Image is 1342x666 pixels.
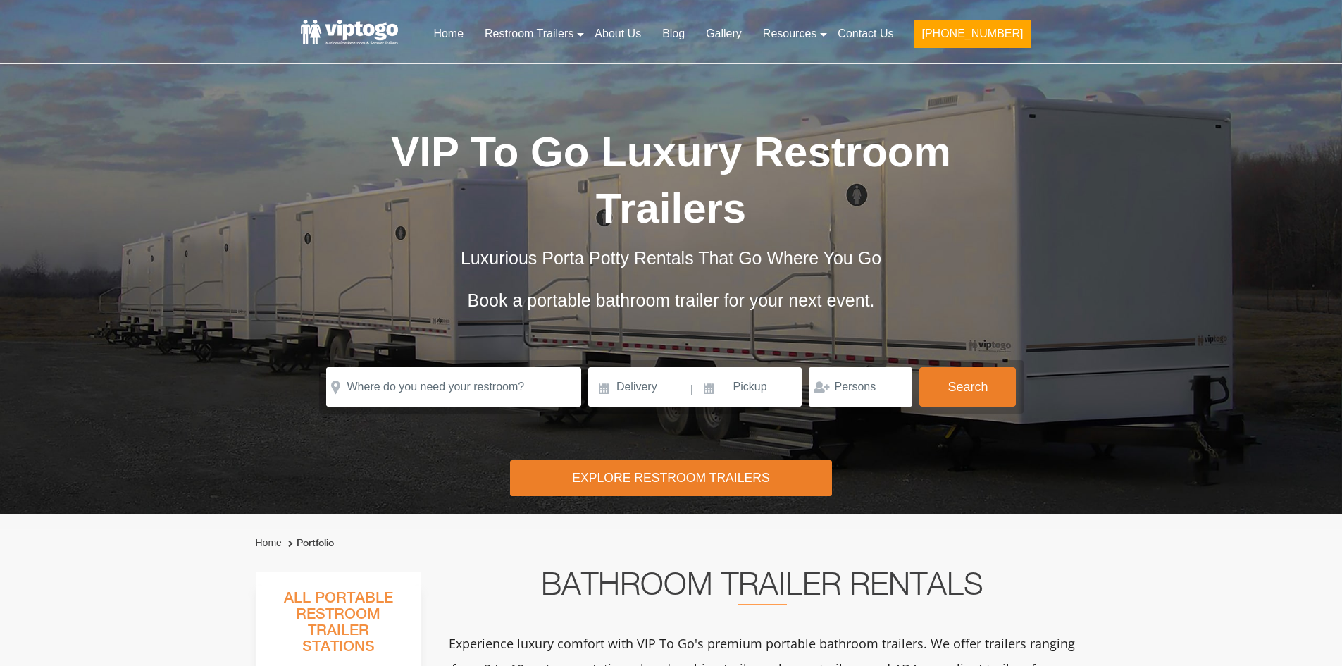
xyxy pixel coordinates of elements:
[904,18,1040,56] a: [PHONE_NUMBER]
[423,18,474,49] a: Home
[326,367,581,407] input: Where do you need your restroom?
[584,18,652,49] a: About Us
[695,367,802,407] input: Pickup
[588,367,689,407] input: Delivery
[391,128,951,232] span: VIP To Go Luxury Restroom Trailers
[919,367,1016,407] button: Search
[285,535,334,552] li: Portfolio
[461,248,881,268] span: Luxurious Porta Potty Rentals That Go Where You Go
[474,18,584,49] a: Restroom Trailers
[914,20,1030,48] button: [PHONE_NUMBER]
[809,367,912,407] input: Persons
[752,18,827,49] a: Resources
[467,290,874,310] span: Book a portable bathroom trailer for your next event.
[440,572,1084,605] h2: Bathroom Trailer Rentals
[690,367,693,412] span: |
[827,18,904,49] a: Contact Us
[510,460,832,496] div: Explore Restroom Trailers
[256,537,282,548] a: Home
[652,18,695,49] a: Blog
[695,18,752,49] a: Gallery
